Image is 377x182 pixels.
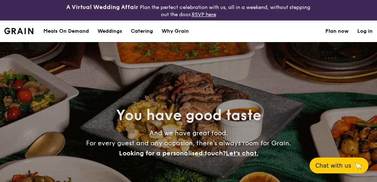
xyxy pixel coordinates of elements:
[226,149,258,157] span: Let's chat.
[192,12,216,18] a: RSVP here
[4,28,33,34] img: Grain
[66,3,138,12] h4: A Virtual Wedding Affair
[97,21,122,42] div: Weddings
[357,21,373,42] a: Log in
[131,21,153,42] h1: Catering
[310,158,368,173] button: Chat with us🦙
[43,21,89,42] div: Meals On Demand
[119,149,226,157] span: Looking for a personalised touch?
[39,21,93,42] a: Meals On Demand
[127,21,157,42] a: Catering
[63,3,314,18] div: Plan the perfect celebration with us, all in a weekend, without stepping out the door.
[315,162,351,169] span: Chat with us
[4,28,33,34] a: Logotype
[93,21,127,42] a: Weddings
[116,107,261,124] span: You have good taste
[86,129,291,157] span: And we have great food. For every guest and any occasion, there’s always room for Grain.
[162,21,189,42] div: Why Grain
[157,21,193,42] a: Why Grain
[354,161,363,170] span: 🦙
[325,21,349,42] a: Plan now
